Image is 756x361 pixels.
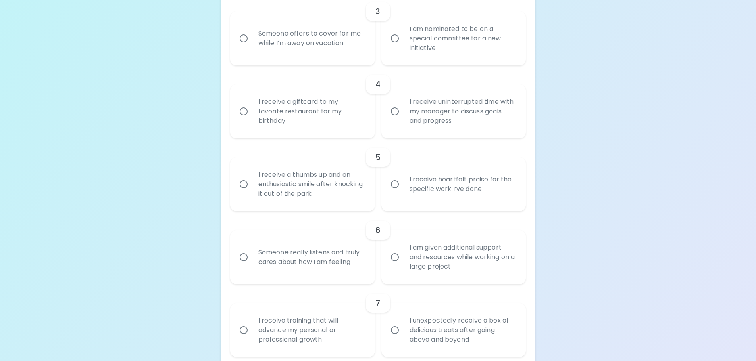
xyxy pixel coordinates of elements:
[252,19,371,57] div: Someone offers to cover for me while I’m away on vacation
[375,5,380,18] h6: 3
[403,306,522,354] div: I unexpectedly receive a box of delicious treats after going above and beyond
[230,211,526,284] div: choice-group-check
[252,88,371,135] div: I receive a giftcard to my favorite restaurant for my birthday
[403,15,522,62] div: I am nominated to be on a special committee for a new initiative
[252,238,371,276] div: Someone really listens and truly cares about how I am feeling
[252,306,371,354] div: I receive training that will advance my personal or professional growth
[375,297,380,309] h6: 7
[403,233,522,281] div: I am given additional support and resources while working on a large project
[375,151,381,164] h6: 5
[230,284,526,357] div: choice-group-check
[403,88,522,135] div: I receive uninterrupted time with my manager to discuss goals and progress
[375,224,381,237] h6: 6
[230,138,526,211] div: choice-group-check
[375,78,381,91] h6: 4
[403,165,522,203] div: I receive heartfelt praise for the specific work I’ve done
[230,65,526,138] div: choice-group-check
[252,160,371,208] div: I receive a thumbs up and an enthusiastic smile after knocking it out of the park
